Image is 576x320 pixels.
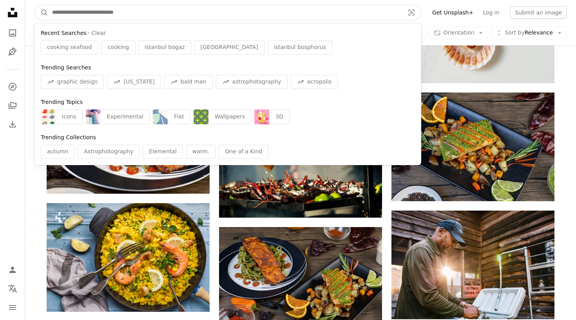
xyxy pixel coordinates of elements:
img: person grilling food [219,126,382,218]
img: premium_vector-1758302521831-3bea775646bd [254,109,269,124]
button: Menu [5,300,20,315]
button: Orientation [429,27,488,39]
img: A skillet filled with shrimp and rice [47,203,210,312]
div: 3D [269,109,290,124]
img: a plate of food [391,93,554,201]
div: Icons [56,109,83,124]
span: [GEOGRAPHIC_DATA] [201,44,258,51]
a: Download History [5,116,20,132]
a: Illustrations [5,44,20,60]
form: Find visuals sitewide [34,5,421,20]
span: cooking seafood [47,44,92,51]
span: istanbul bosphorus [274,44,326,51]
span: Sort by [505,29,524,36]
div: Wallpapers [208,109,251,124]
div: autumn [41,145,74,159]
span: Orientation [443,29,474,36]
a: person grilling food [219,168,382,175]
a: Collections [5,98,20,113]
img: premium_vector-1753107438975-30d50abb6869 [41,109,56,124]
a: a plate of food [391,143,554,150]
img: premium_photo-1758726036920-6b93c720289d [86,109,101,124]
a: A skillet filled with shrimp and rice [47,254,210,261]
button: Search Unsplash [35,5,48,20]
span: cooking [107,44,129,51]
a: Home — Unsplash [5,5,20,22]
span: Relevance [505,29,553,37]
span: Trending Collections [41,134,96,140]
div: Flat [168,109,190,124]
div: warm. [186,145,216,159]
div: Astrophotography [78,145,139,159]
div: Elemental [143,145,183,159]
a: Photos [5,25,20,41]
button: Language [5,281,20,296]
span: istanbul bogaz [145,44,185,51]
button: Clear [91,29,106,37]
button: Visual search [402,5,421,20]
span: bald man [181,78,206,86]
span: astrophotography [232,78,281,86]
a: man wearing green sweater and blue cap holding white chiller [391,261,554,268]
div: One of a Kind [219,145,268,159]
a: Get Unsplash+ [427,6,478,19]
button: Sort byRelevance [491,27,567,39]
div: Experimental [101,109,150,124]
span: [US_STATE] [123,78,154,86]
img: premium_vector-1731660406144-6a3fe8e15ac2 [153,109,168,124]
div: · [41,29,415,37]
a: a couple of plates of food [219,278,382,285]
span: Trending Searches [41,64,91,71]
a: Log in / Sign up [5,262,20,278]
img: premium_vector-1727104187891-9d3ffee9ee70 [194,109,208,124]
img: man wearing green sweater and blue cap holding white chiller [391,211,554,319]
span: graphic design [57,78,98,86]
a: Explore [5,79,20,95]
span: Trending Topics [41,99,83,105]
a: Log in [478,6,504,19]
span: acropolis [307,78,332,86]
button: Submit an image [510,6,567,19]
span: Recent Searches [41,29,87,37]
